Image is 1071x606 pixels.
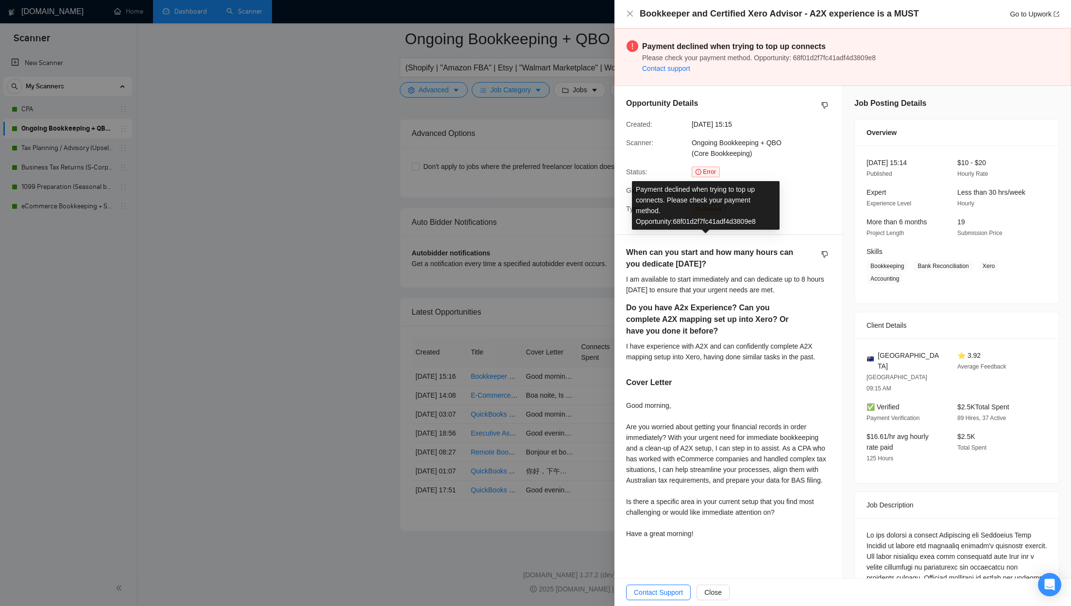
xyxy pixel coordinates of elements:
[626,341,831,362] div: I have experience with A2X and can confidently complete A2X mapping setup into Xero, having done ...
[867,188,886,196] span: Expert
[957,188,1025,196] span: Less than 30 hrs/week
[867,415,919,421] span: Payment Verification
[979,261,999,271] span: Xero
[626,247,800,270] h5: When can you start and how many hours can you dedicate [DATE]?
[867,230,904,236] span: Project Length
[642,42,826,50] strong: Payment declined when trying to top up connects
[704,587,722,598] span: Close
[626,377,672,388] h5: Cover Letter
[1038,573,1061,596] div: Open Intercom Messenger
[819,249,831,260] button: dislike
[957,352,981,359] span: ⭐ 3.92
[867,403,900,411] span: ✅ Verified
[867,492,1047,518] div: Job Description
[867,159,907,167] span: [DATE] 15:14
[867,433,929,451] span: $16.61/hr avg hourly rate paid
[692,167,720,177] span: Error
[867,273,903,284] span: Accounting
[867,170,892,177] span: Published
[957,433,975,440] span: $2.5K
[626,302,800,337] h5: Do you have A2x Experience? Can you complete A2X mapping set up into Xero? Or have you done it be...
[626,10,634,18] button: Close
[867,455,893,462] span: 125 Hours
[626,205,643,213] span: Type:
[697,585,730,600] button: Close
[626,585,691,600] button: Contact Support
[914,261,972,271] span: Bank Reconciliation
[632,181,780,230] div: Payment declined when trying to top up connects. Please check your payment method. Opportunity: 6...
[626,186,677,194] span: GigRadar Score:
[1054,11,1059,17] span: export
[867,200,911,207] span: Experience Level
[626,274,831,295] div: I am available to start immediately and can dedicate up to 8 hours [DATE] to ensure that your urg...
[867,261,908,271] span: Bookkeeping
[821,101,828,109] span: dislike
[692,119,837,130] span: [DATE] 15:15
[957,159,986,167] span: $10 - $20
[627,40,638,52] span: exclamation-circle
[867,312,1047,338] div: Client Details
[957,200,974,207] span: Hourly
[957,230,1003,236] span: Submission Price
[1010,10,1059,18] a: Go to Upworkexport
[642,54,876,62] span: Please check your payment method. Opportunity: 68f01d2f7fc41adf4d3809e8
[957,444,986,451] span: Total Spent
[626,10,634,17] span: close
[957,403,1009,411] span: $2.5K Total Spent
[878,350,942,371] span: [GEOGRAPHIC_DATA]
[867,355,874,362] img: 🇦🇺
[640,8,919,20] h4: Bookkeeper and Certified Xero Advisor - A2X experience is a MUST
[626,168,647,176] span: Status:
[957,415,1006,421] span: 89 Hires, 37 Active
[626,120,652,128] span: Created:
[854,98,926,109] h5: Job Posting Details
[867,374,927,392] span: [GEOGRAPHIC_DATA] 09:15 AM
[867,127,897,138] span: Overview
[692,139,782,157] span: Ongoing Bookkeeping + QBO (Core Bookkeeping)
[626,98,698,109] h5: Opportunity Details
[867,248,883,255] span: Skills
[957,170,988,177] span: Hourly Rate
[696,169,701,175] span: exclamation-circle
[957,218,965,226] span: 19
[626,400,831,539] div: Good morning, Are you worried about getting your financial records in order immediately? With you...
[642,65,690,72] a: Contact support
[821,251,828,258] span: dislike
[819,100,831,111] button: dislike
[867,218,927,226] span: More than 6 months
[957,363,1006,370] span: Average Feedback
[634,587,683,598] span: Contact Support
[626,139,653,147] span: Scanner:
